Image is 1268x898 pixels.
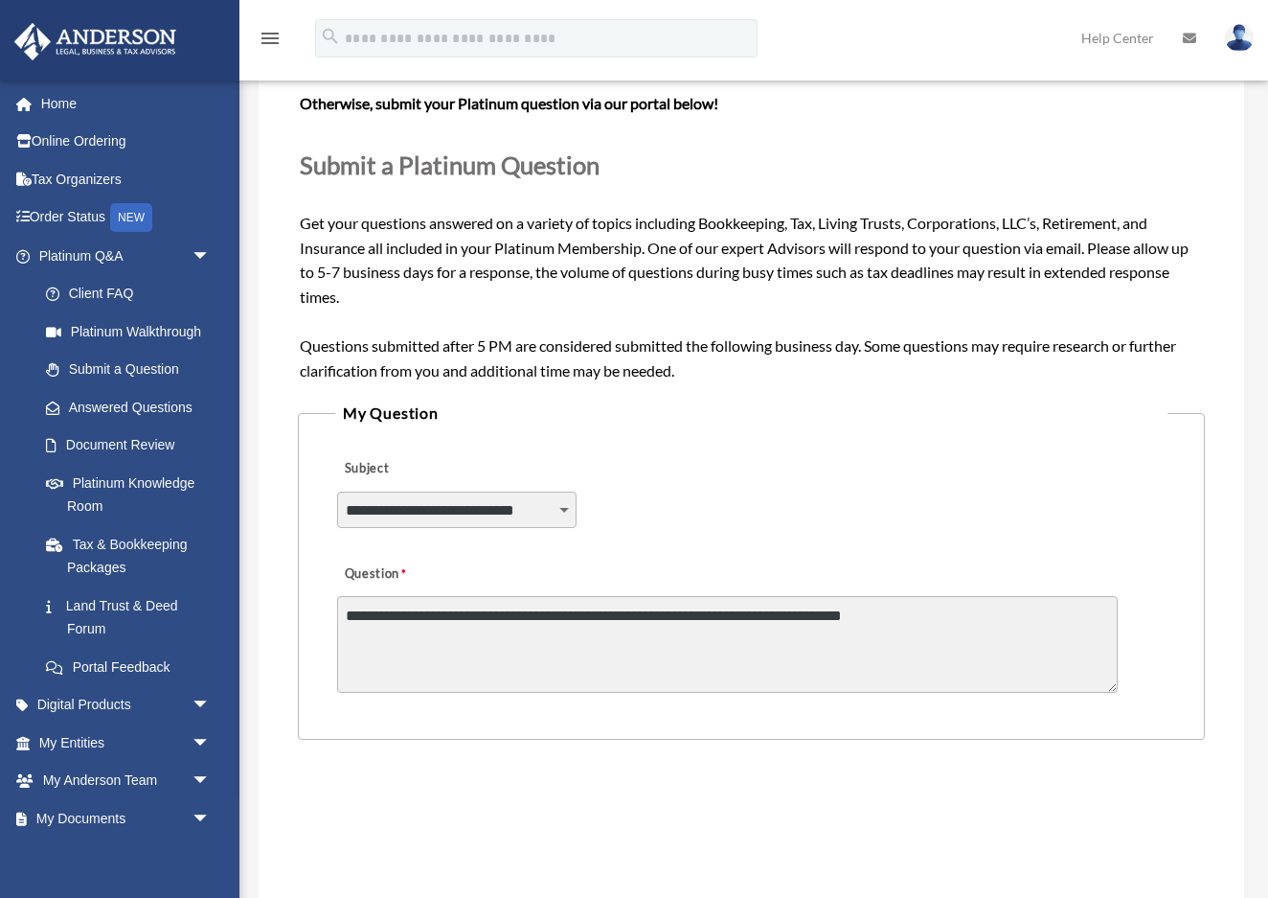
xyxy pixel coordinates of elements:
i: search [320,26,341,47]
a: Platinum Q&Aarrow_drop_down [13,237,239,275]
a: My Anderson Teamarrow_drop_down [13,762,239,800]
i: menu [259,27,282,50]
a: Order StatusNEW [13,198,239,238]
span: arrow_drop_down [192,762,230,801]
span: Get your questions answered on a variety of topics including Bookkeeping, Tax, Living Trusts, Cor... [300,17,1203,380]
span: arrow_drop_down [192,724,230,763]
a: Digital Productsarrow_drop_down [13,686,239,725]
a: Platinum Walkthrough [27,312,239,351]
a: Document Review [27,426,239,465]
a: Tax Organizers [13,160,239,198]
a: Platinum Knowledge Room [27,464,239,525]
a: Answered Questions [27,388,239,426]
a: My Entitiesarrow_drop_down [13,724,239,762]
span: arrow_drop_down [192,686,230,725]
img: User Pic [1225,24,1254,52]
b: Otherwise, submit your Platinum question via our portal below! [300,94,718,112]
label: Subject [337,456,519,483]
a: Land Trust & Deed Forum [27,587,239,648]
a: Home [13,84,239,123]
a: My Documentsarrow_drop_down [13,799,239,838]
a: Portal Feedback [27,648,239,686]
iframe: reCAPTCHA [304,799,595,874]
legend: My Question [335,400,1167,426]
span: Submit a Platinum Question [300,150,600,179]
a: Submit a Question [27,351,230,389]
img: Anderson Advisors Platinum Portal [9,23,182,60]
a: Online Ordering [13,123,239,161]
div: NEW [110,203,152,232]
span: arrow_drop_down [192,237,230,276]
span: arrow_drop_down [192,799,230,839]
label: Question [337,561,486,587]
a: menu [259,34,282,50]
a: Client FAQ [27,275,239,313]
a: Tax & Bookkeeping Packages [27,525,239,587]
